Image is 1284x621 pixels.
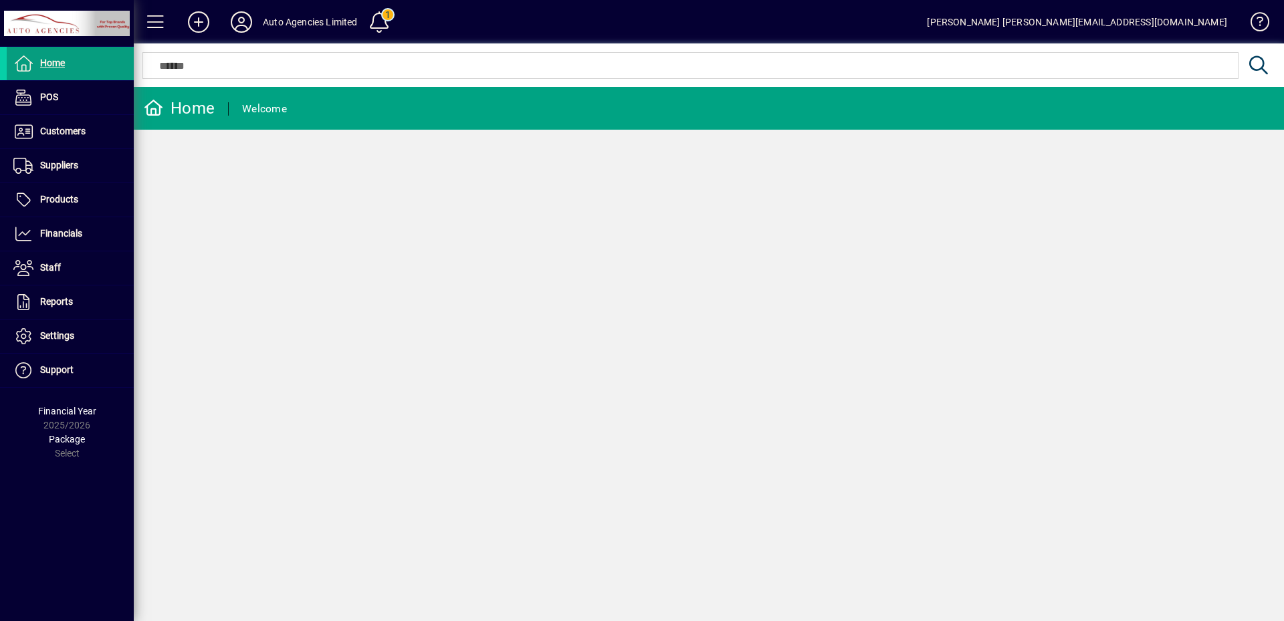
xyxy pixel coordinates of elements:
[7,354,134,387] a: Support
[49,434,85,445] span: Package
[7,217,134,251] a: Financials
[177,10,220,34] button: Add
[263,11,358,33] div: Auto Agencies Limited
[242,98,287,120] div: Welcome
[7,251,134,285] a: Staff
[7,81,134,114] a: POS
[38,406,96,416] span: Financial Year
[40,194,78,205] span: Products
[7,149,134,182] a: Suppliers
[7,320,134,353] a: Settings
[220,10,263,34] button: Profile
[40,228,82,239] span: Financials
[1241,3,1267,46] a: Knowledge Base
[40,126,86,136] span: Customers
[40,160,78,170] span: Suppliers
[40,330,74,341] span: Settings
[40,57,65,68] span: Home
[7,183,134,217] a: Products
[7,285,134,319] a: Reports
[40,262,61,273] span: Staff
[7,115,134,148] a: Customers
[40,92,58,102] span: POS
[40,296,73,307] span: Reports
[927,11,1227,33] div: [PERSON_NAME] [PERSON_NAME][EMAIL_ADDRESS][DOMAIN_NAME]
[40,364,74,375] span: Support
[144,98,215,119] div: Home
